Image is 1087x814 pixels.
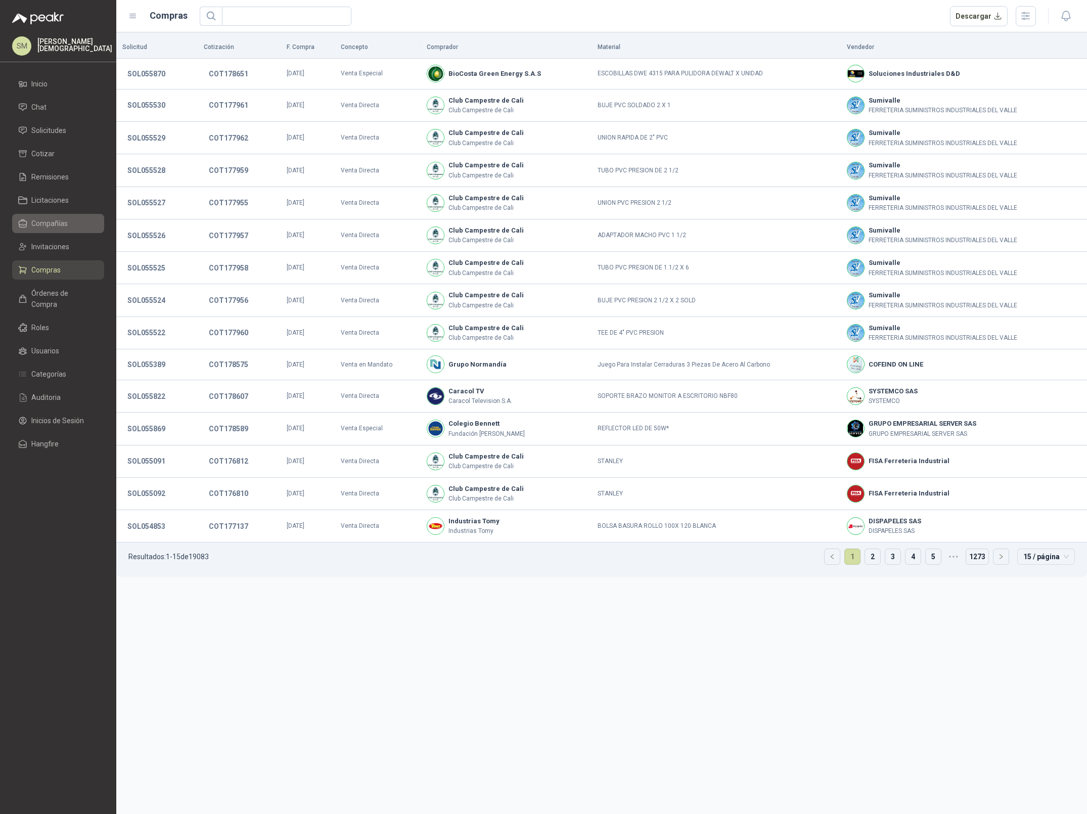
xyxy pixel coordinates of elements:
[31,345,59,356] span: Usuarios
[122,65,170,83] button: SOL055870
[12,434,104,454] a: Hangfire
[448,526,500,536] p: Industrias Tomy
[845,549,860,564] a: 1
[204,129,253,147] button: COT177962
[847,129,864,146] img: Company Logo
[869,128,1017,138] b: Sumivalle
[427,518,444,534] img: Company Logo
[204,484,253,503] button: COT176810
[122,96,170,114] button: SOL055530
[448,69,541,79] b: BioCosta Green Energy S.A.S
[448,396,512,406] p: Caracol Television S.A.
[448,203,524,213] p: Club Campestre de Cali
[335,510,421,542] td: Venta Directa
[427,162,444,179] img: Company Logo
[998,554,1004,560] span: right
[869,96,1017,106] b: Sumivalle
[335,317,421,349] td: Venta Directa
[448,171,524,180] p: Club Campestre de Cali
[31,171,69,183] span: Remisiones
[448,429,525,439] p: Fundación [PERSON_NAME]
[448,333,524,343] p: Club Campestre de Cali
[448,462,524,471] p: Club Campestre de Cali
[427,292,444,309] img: Company Logo
[204,65,253,83] button: COT178651
[421,36,592,59] th: Comprador
[592,89,841,122] td: BUJE PVC SOLDADO 2 X 1
[204,517,253,535] button: COT177137
[122,517,170,535] button: SOL054853
[885,549,900,564] a: 3
[869,225,1017,236] b: Sumivalle
[847,65,864,82] img: Company Logo
[122,420,170,438] button: SOL055869
[12,388,104,407] a: Auditoria
[287,102,304,109] span: [DATE]
[204,227,253,245] button: COT177957
[335,478,421,510] td: Venta Directa
[335,380,421,413] td: Venta Directa
[592,122,841,154] td: UNION RAPIDA DE 2" PVC
[31,148,55,159] span: Cotizar
[592,36,841,59] th: Material
[12,191,104,210] a: Licitaciones
[31,195,69,206] span: Licitaciones
[335,187,421,219] td: Venta Directa
[844,549,860,565] li: 1
[287,490,304,497] span: [DATE]
[31,241,69,252] span: Invitaciones
[287,425,304,432] span: [DATE]
[12,284,104,314] a: Órdenes de Compra
[198,36,281,59] th: Cotización
[592,317,841,349] td: TEE DE 4" PVC PRESION
[945,549,962,565] span: •••
[427,420,444,437] img: Company Logo
[287,297,304,304] span: [DATE]
[204,387,253,405] button: COT178607
[122,129,170,147] button: SOL055529
[847,162,864,179] img: Company Logo
[31,288,95,310] span: Órdenes de Compra
[448,193,524,203] b: Club Campestre de Cali
[869,516,921,526] b: DISPAPELES SAS
[427,65,444,82] img: Company Logo
[31,438,59,449] span: Hangfire
[847,227,864,244] img: Company Logo
[847,518,864,534] img: Company Logo
[829,554,835,560] span: left
[204,291,253,309] button: COT177956
[847,325,864,341] img: Company Logo
[869,386,918,396] b: SYSTEMCO SAS
[12,98,104,117] a: Chat
[869,429,976,439] p: GRUPO EMPRESARIAL SERVER SAS
[592,413,841,445] td: REFLECTOR LED DE 50W*
[966,549,989,565] li: 1273
[12,365,104,384] a: Categorías
[592,219,841,252] td: ADAPTADOR MACHO PVC 1 1/2
[448,160,524,170] b: Club Campestre de Cali
[287,522,304,529] span: [DATE]
[427,325,444,341] img: Company Logo
[287,329,304,336] span: [DATE]
[31,415,84,426] span: Inicios de Sesión
[335,154,421,187] td: Venta Directa
[448,323,524,333] b: Club Campestre de Cali
[204,355,253,374] button: COT178575
[448,484,524,494] b: Club Campestre de Cali
[905,549,921,565] li: 4
[12,144,104,163] a: Cotizar
[592,284,841,316] td: BUJE PVC PRESION 2 1/2 X 2 SOLD
[31,392,61,403] span: Auditoria
[204,420,253,438] button: COT178589
[122,484,170,503] button: SOL055092
[12,121,104,140] a: Solicitudes
[122,355,170,374] button: SOL055389
[993,549,1009,564] button: right
[1017,549,1075,565] div: tamaño de página
[448,225,524,236] b: Club Campestre de Cali
[122,259,170,277] button: SOL055525
[926,549,941,564] a: 5
[287,232,304,239] span: [DATE]
[869,359,923,370] b: COFEIND ON LINE
[31,369,66,380] span: Categorías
